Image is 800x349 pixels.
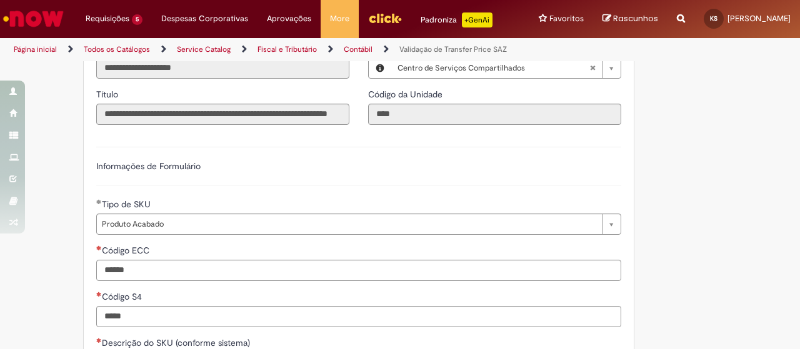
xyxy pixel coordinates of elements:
div: Padroniza [421,12,492,27]
a: Service Catalog [177,44,231,54]
input: Título [96,104,349,125]
img: ServiceNow [1,6,66,31]
span: Código S4 [102,291,144,302]
input: Email [96,57,349,79]
a: Todos os Catálogos [84,44,150,54]
span: [PERSON_NAME] [727,13,791,24]
span: Centro de Serviços Compartilhados [397,58,589,78]
span: Produto Acabado [102,214,596,234]
a: Contábil [344,44,372,54]
label: Somente leitura - Título [96,88,121,101]
ul: Trilhas de página [9,38,524,61]
span: Código ECC [102,245,152,256]
input: Código da Unidade [368,104,621,125]
label: Informações de Formulário [96,160,201,172]
span: Necessários [96,245,102,250]
span: 5 [132,14,142,25]
a: Centro de Serviços CompartilhadosLimpar campo Local [391,58,621,78]
span: More [330,12,349,25]
span: Tipo de SKU [102,199,153,210]
a: Validação de Transfer Price SAZ [399,44,507,54]
button: Local, Visualizar este registro Centro de Serviços Compartilhados [369,58,391,78]
span: Requisições [86,12,129,25]
input: Código ECC [96,260,621,281]
a: Fiscal e Tributário [257,44,317,54]
span: KS [710,14,717,22]
label: Somente leitura - Código da Unidade [368,88,445,101]
a: Página inicial [14,44,57,54]
input: Código S4 [96,306,621,327]
span: Obrigatório Preenchido [96,199,102,204]
span: Favoritos [549,12,584,25]
img: click_logo_yellow_360x200.png [368,9,402,27]
p: +GenAi [462,12,492,27]
span: Despesas Corporativas [161,12,248,25]
span: Aprovações [267,12,311,25]
span: Descrição do SKU (conforme sistema) [102,337,252,348]
span: Somente leitura - Título [96,89,121,100]
abbr: Limpar campo Local [583,58,602,78]
span: Necessários [96,292,102,297]
span: Necessários [96,338,102,343]
a: Rascunhos [602,13,658,25]
span: Rascunhos [613,12,658,24]
span: Somente leitura - Código da Unidade [368,89,445,100]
